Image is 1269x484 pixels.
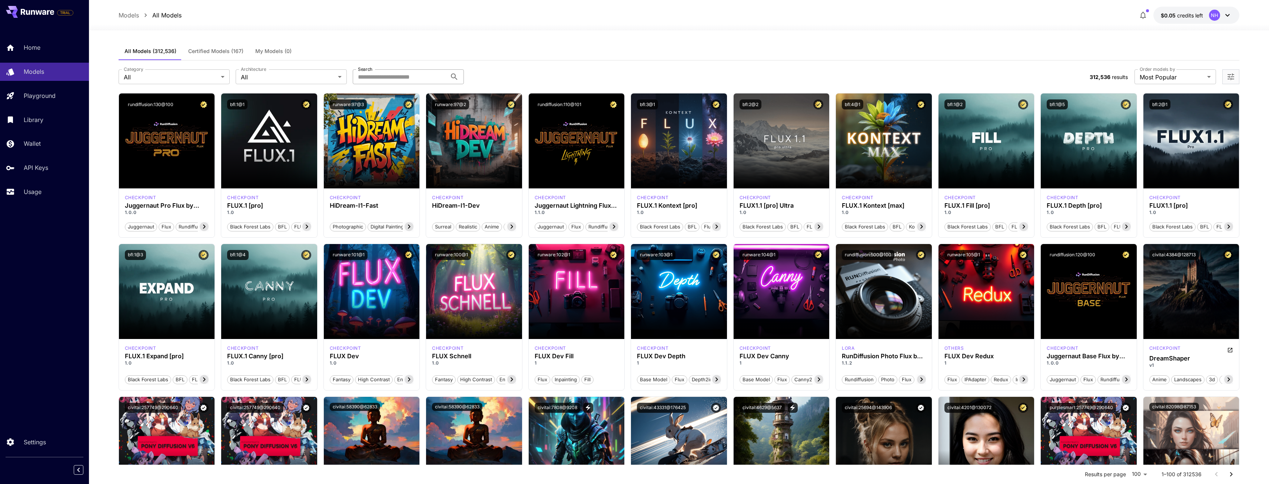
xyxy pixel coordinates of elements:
[227,345,259,352] p: checkpoint
[482,222,502,231] button: Anime
[227,194,259,201] p: checkpoint
[125,403,181,413] button: civitai:257749@290640
[1149,375,1170,384] button: anime
[740,250,778,260] button: runware:104@1
[227,222,273,231] button: Black Forest Labs
[740,202,824,209] h3: FLUX1.1 [pro] Ultra
[330,345,361,352] p: checkpoint
[701,222,735,231] button: Flux Kontext
[189,376,242,383] span: FLUX.1 Expand [pro]
[125,202,209,209] div: Juggernaut Pro Flux by RunDiffusion
[993,223,1007,231] span: BFL
[1149,250,1199,260] button: civitai:4384@128713
[842,375,877,384] button: rundiffusion
[124,48,176,55] span: All Models (312,536)
[961,375,989,384] button: IPAdapter
[944,375,960,384] button: Flux
[301,250,311,260] button: Certified Model – Vetted for best performance and includes a commercial license.
[583,403,593,413] button: View trigger words
[842,194,873,201] p: checkpoint
[291,375,342,384] button: FLUX.1 Canny [pro]
[432,345,464,352] p: checkpoint
[916,403,926,413] button: Verified working
[991,375,1011,384] button: Redux
[788,223,802,231] span: BFL
[432,202,516,209] div: HiDream-I1-Dev
[1197,222,1212,231] button: BFL
[188,48,243,55] span: Certified Models (167)
[1140,73,1204,82] span: Most Popular
[1018,99,1028,109] button: Certified Model – Vetted for best performance and includes a commercial license.
[432,403,482,411] button: civitai:58390@62833
[125,194,156,201] div: FLUX.1 D
[394,375,429,384] button: Environment
[1121,403,1131,413] button: Verified working
[711,250,721,260] button: Certified Model – Vetted for best performance and includes a commercial license.
[24,115,43,124] p: Library
[227,345,259,352] div: fluxpro
[740,376,773,383] span: Base model
[275,376,289,383] span: BFL
[944,209,1029,216] p: 1.0
[275,223,289,231] span: BFL
[842,222,888,231] button: Black Forest Labs
[125,375,171,384] button: Black Forest Labs
[842,250,894,260] button: rundiffusion:500@100
[504,223,527,231] span: Stylized
[1047,194,1078,201] div: fluxpro
[944,403,994,413] button: civitai:4201@130072
[24,187,41,196] p: Usage
[774,375,790,384] button: Flux
[1214,223,1249,231] span: FLUX1.1 [pro]
[991,376,1011,383] span: Redux
[24,139,41,148] p: Wallet
[1121,250,1131,260] button: Certified Model – Vetted for best performance and includes a commercial license.
[804,222,852,231] button: FLUX1.1 [pro] Ultra
[125,345,156,352] div: fluxpro
[1149,222,1196,231] button: Black Forest Labs
[804,223,852,231] span: FLUX1.1 [pro] Ultra
[1149,209,1233,216] p: 1.0
[1047,222,1093,231] button: Black Forest Labs
[945,376,960,383] span: Flux
[1226,72,1235,82] button: Open more filters
[119,11,182,20] nav: breadcrumb
[1150,376,1169,383] span: anime
[291,222,326,231] button: FLUX.1 [pro]
[906,222,929,231] button: Kontext
[355,376,392,383] span: High Contrast
[395,376,429,383] span: Environment
[176,222,210,231] button: rundiffusion
[368,223,406,231] span: Digital Painting
[403,99,413,109] button: Certified Model – Vetted for best performance and includes a commercial license.
[944,202,1029,209] div: FLUX.1 Fill [pro]
[330,202,414,209] h3: HiDream-I1-Fast
[125,99,176,109] button: rundiffusion:130@100
[535,376,550,383] span: Flux
[301,403,311,413] button: Verified working
[176,223,210,231] span: rundiffusion
[432,194,464,201] p: checkpoint
[945,223,990,231] span: Black Forest Labs
[535,345,566,352] div: FLUX.1 D
[355,375,393,384] button: High Contrast
[1197,223,1212,231] span: BFL
[711,403,721,413] button: Verified working
[159,223,174,231] span: flux
[535,222,567,231] button: juggernaut
[944,250,983,260] button: runware:105@1
[124,66,143,72] label: Category
[57,10,73,16] span: TRIAL
[1227,345,1233,354] button: Open in CivitAI
[899,375,914,384] button: flux
[1149,403,1199,411] button: civitai:82098@87153
[227,202,311,209] h3: FLUX.1 [pro]
[944,222,991,231] button: Black Forest Labs
[432,375,456,384] button: Fantasy
[1149,194,1181,201] div: fluxpro
[152,11,182,20] p: All Models
[301,99,311,109] button: Certified Model – Vetted for best performance and includes a commercial license.
[775,376,790,383] span: Flux
[1112,74,1128,80] span: results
